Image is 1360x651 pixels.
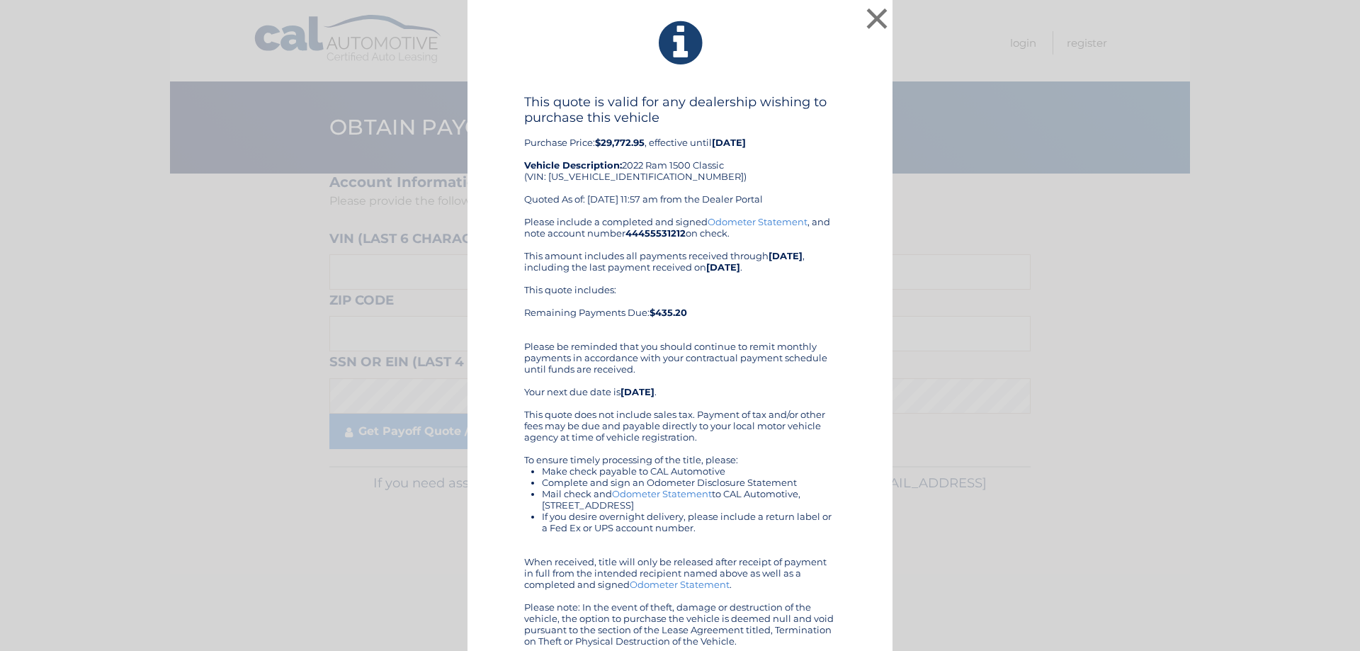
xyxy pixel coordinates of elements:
[542,488,836,511] li: Mail check and to CAL Automotive, [STREET_ADDRESS]
[595,137,645,148] b: $29,772.95
[630,579,730,590] a: Odometer Statement
[524,284,836,329] div: This quote includes: Remaining Payments Due:
[708,216,807,227] a: Odometer Statement
[769,250,803,261] b: [DATE]
[524,216,836,647] div: Please include a completed and signed , and note account number on check. This amount includes al...
[524,159,622,171] strong: Vehicle Description:
[863,4,891,33] button: ×
[612,488,712,499] a: Odometer Statement
[542,465,836,477] li: Make check payable to CAL Automotive
[524,94,836,216] div: Purchase Price: , effective until 2022 Ram 1500 Classic (VIN: [US_VEHICLE_IDENTIFICATION_NUMBER])...
[650,307,687,318] b: $435.20
[706,261,740,273] b: [DATE]
[524,94,836,125] h4: This quote is valid for any dealership wishing to purchase this vehicle
[625,227,686,239] b: 44455531212
[542,477,836,488] li: Complete and sign an Odometer Disclosure Statement
[712,137,746,148] b: [DATE]
[542,511,836,533] li: If you desire overnight delivery, please include a return label or a Fed Ex or UPS account number.
[620,386,654,397] b: [DATE]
